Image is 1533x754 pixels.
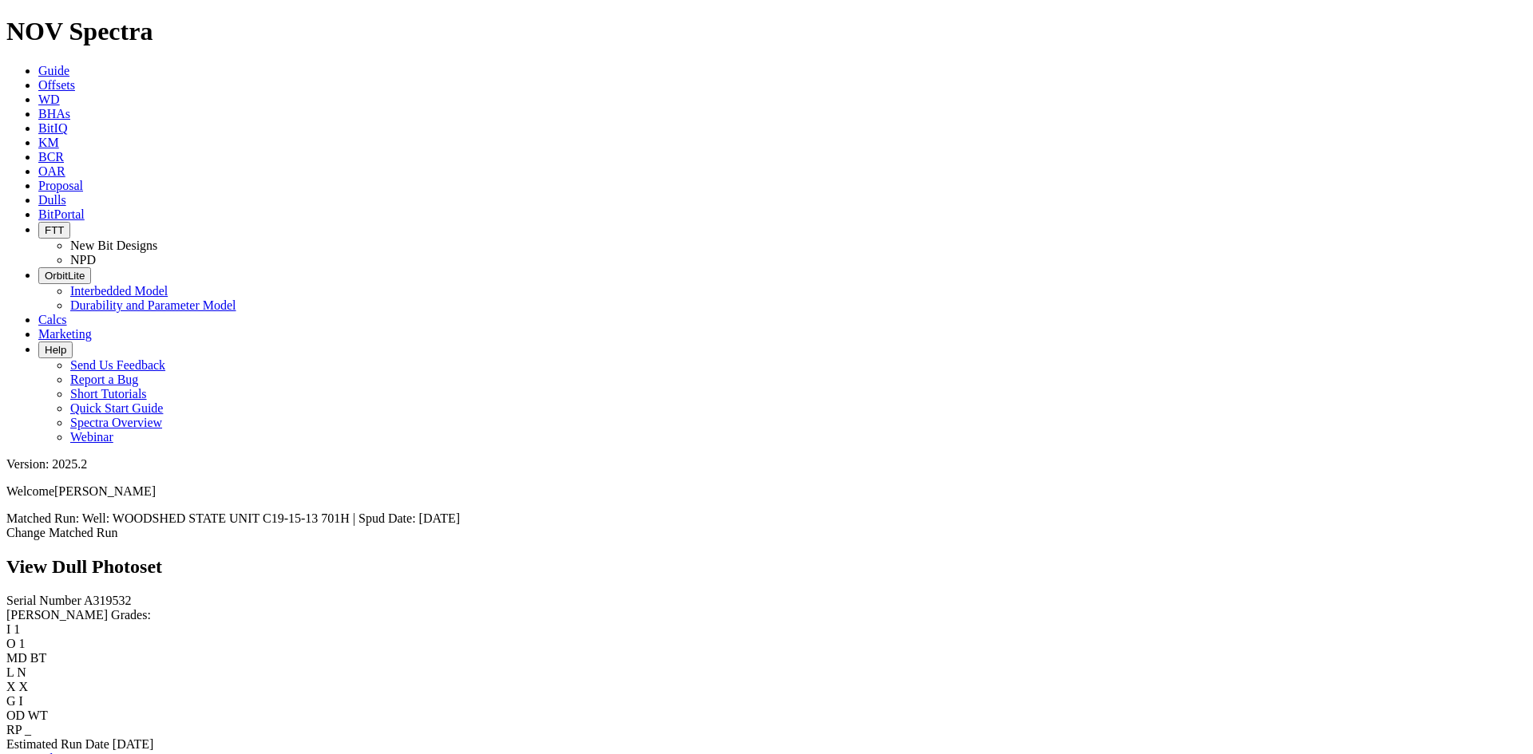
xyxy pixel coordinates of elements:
[70,373,138,386] a: Report a Bug
[38,207,85,221] a: BitPortal
[70,253,96,266] a: NPD
[28,709,48,722] span: WT
[82,511,460,525] span: Well: WOODSHED STATE UNIT C19-15-13 701H | Spud Date: [DATE]
[38,267,91,284] button: OrbitLite
[38,136,59,149] a: KM
[38,222,70,239] button: FTT
[70,239,157,252] a: New Bit Designs
[19,694,23,708] span: I
[6,484,1527,499] p: Welcome
[70,430,113,444] a: Webinar
[45,270,85,282] span: OrbitLite
[6,723,22,736] label: RP
[70,416,162,429] a: Spectra Overview
[70,298,236,312] a: Durability and Parameter Model
[38,107,70,120] a: BHAs
[6,457,1527,472] div: Version: 2025.2
[113,737,154,751] span: [DATE]
[25,723,31,736] span: _
[17,665,26,679] span: N
[38,179,83,192] a: Proposal
[38,121,67,135] a: BitIQ
[6,694,16,708] label: G
[6,709,25,722] label: OD
[19,637,26,650] span: 1
[6,680,16,693] label: X
[84,594,132,607] span: A319532
[38,64,69,77] a: Guide
[6,511,79,525] span: Matched Run:
[70,358,165,372] a: Send Us Feedback
[38,313,67,326] a: Calcs
[70,387,147,401] a: Short Tutorials
[6,608,1527,622] div: [PERSON_NAME] Grades:
[70,284,168,298] a: Interbedded Model
[6,622,10,636] label: I
[6,594,81,607] label: Serial Number
[6,651,27,665] label: MD
[30,651,46,665] span: BT
[14,622,20,636] span: 1
[6,526,118,539] a: Change Matched Run
[45,224,64,236] span: FTT
[6,665,14,679] label: L
[6,637,16,650] label: O
[70,401,163,415] a: Quick Start Guide
[38,193,66,207] a: Dulls
[45,344,66,356] span: Help
[6,737,109,751] label: Estimated Run Date
[19,680,29,693] span: X
[38,150,64,164] a: BCR
[38,327,92,341] a: Marketing
[38,341,73,358] button: Help
[38,93,60,106] a: WD
[6,556,1527,578] h2: View Dull Photoset
[38,78,75,92] a: Offsets
[38,164,65,178] a: OAR
[6,17,1527,46] h1: NOV Spectra
[54,484,156,498] span: [PERSON_NAME]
